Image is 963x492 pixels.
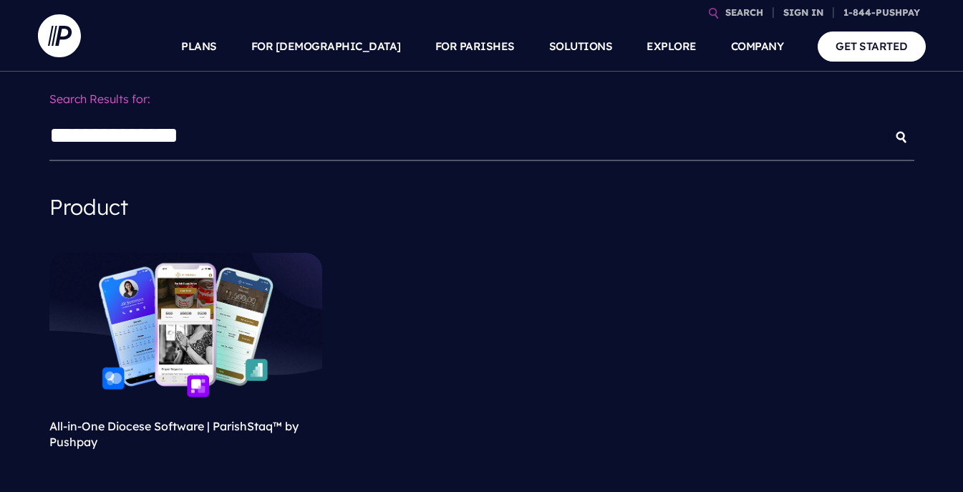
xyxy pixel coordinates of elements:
[49,184,914,230] h4: Product
[731,21,784,72] a: COMPANY
[818,32,926,61] a: GET STARTED
[549,21,613,72] a: SOLUTIONS
[181,21,217,72] a: PLANS
[49,83,914,115] p: Search Results for:
[435,21,515,72] a: FOR PARISHES
[251,21,401,72] a: FOR [DEMOGRAPHIC_DATA]
[49,419,299,449] a: All-in-One Diocese Software | ParishStaq™ by Pushpay
[647,21,697,72] a: EXPLORE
